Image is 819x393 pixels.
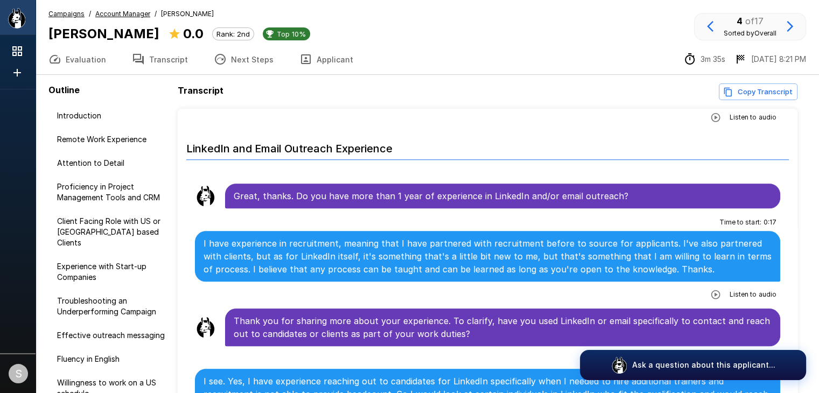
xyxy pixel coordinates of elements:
[632,360,775,370] p: Ask a question about this applicant...
[48,349,173,369] div: Fluency in English
[734,53,806,66] div: The date and time when the interview was completed
[48,212,173,252] div: Client Facing Role with US or [GEOGRAPHIC_DATA] based Clients
[701,54,725,65] p: 3m 35s
[611,356,628,374] img: logo_glasses@2x.png
[272,30,310,38] span: Top 10%
[48,26,159,41] b: [PERSON_NAME]
[57,296,165,317] span: Troubleshooting an Underperforming Campaign
[57,181,165,203] span: Proficiency in Project Management Tools and CRM
[48,257,173,287] div: Experience with Start-up Companies
[155,9,157,19] span: /
[57,216,165,248] span: Client Facing Role with US or [GEOGRAPHIC_DATA] based Clients
[719,83,797,100] button: Copy transcript
[48,85,80,95] b: Outline
[580,350,806,380] button: Ask a question about this applicant...
[48,153,173,173] div: Attention to Detail
[745,16,764,26] span: of 17
[178,85,223,96] b: Transcript
[730,289,776,300] span: Listen to audio
[48,326,173,345] div: Effective outreach messaging
[48,10,85,18] u: Campaigns
[737,16,743,26] b: 4
[36,44,119,74] button: Evaluation
[751,54,806,65] p: [DATE] 8:21 PM
[186,131,789,160] h6: LinkedIn and Email Outreach Experience
[730,112,776,123] span: Listen to audio
[57,134,165,145] span: Remote Work Experience
[48,291,173,321] div: Troubleshooting an Underperforming Campaign
[204,237,772,276] p: I have experience in recruitment, meaning that I have partnered with recruitment before to source...
[161,9,214,19] span: [PERSON_NAME]
[48,177,173,207] div: Proficiency in Project Management Tools and CRM
[183,26,204,41] b: 0.0
[195,317,216,338] img: llama_clean.png
[201,44,286,74] button: Next Steps
[724,29,776,37] span: Sorted by Overall
[763,217,776,228] span: 0 : 17
[286,44,366,74] button: Applicant
[57,354,165,364] span: Fluency in English
[89,9,91,19] span: /
[95,10,150,18] u: Account Manager
[213,30,254,38] span: Rank: 2nd
[119,44,201,74] button: Transcript
[57,261,165,283] span: Experience with Start-up Companies
[57,158,165,169] span: Attention to Detail
[57,330,165,341] span: Effective outreach messaging
[234,314,772,340] p: Thank you for sharing more about your experience. To clarify, have you used LinkedIn or email spe...
[48,106,173,125] div: Introduction
[48,130,173,149] div: Remote Work Experience
[234,190,772,202] p: Great, thanks. Do you have more than 1 year of experience in LinkedIn and/or email outreach?
[195,185,216,207] img: llama_clean.png
[719,217,761,228] span: Time to start :
[683,53,725,66] div: The time between starting and completing the interview
[57,110,165,121] span: Introduction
